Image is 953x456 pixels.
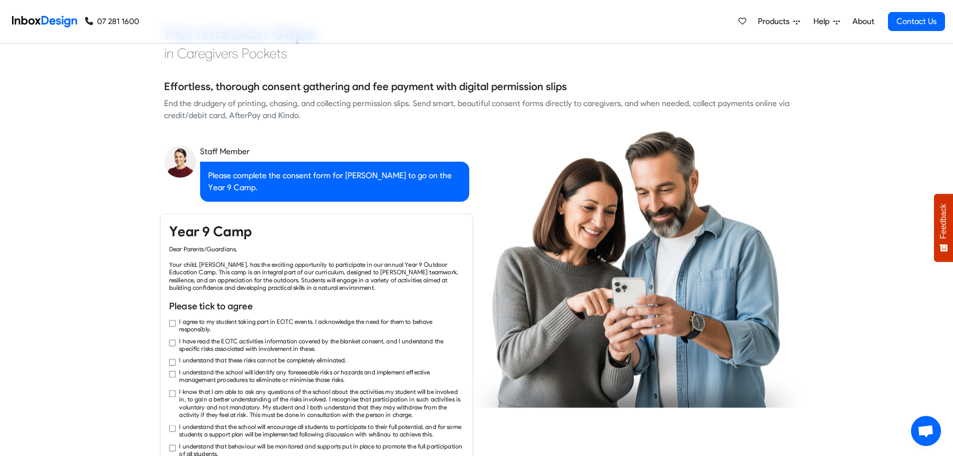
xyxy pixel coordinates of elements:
div: End the drudgery of printing, chasing, and collecting permission slips. Send smart, beautiful con... [164,98,789,122]
h4: Year 9 Camp [169,223,464,241]
div: Staff Member [200,146,469,158]
label: I understand that these risks cannot be completely eliminated. [179,356,346,364]
div: Dear Parents/Guardians, Your child, [PERSON_NAME], has the exciting opportunity to participate in... [169,245,464,291]
label: I understand the school will identify any foreseeable risks or hazards and implement effective ma... [179,368,464,384]
div: Open chat [911,416,941,446]
span: Products [758,16,793,28]
label: I agree to my student taking part in EOTC events. I acknowledge the need for them to behave respo... [179,317,464,333]
h4: in Caregivers Pockets [164,45,789,63]
span: Help [813,16,833,28]
label: I understand that the school will encourage all students to participate to their full potential, ... [179,422,464,438]
a: Contact Us [888,12,945,31]
span: Feedback [939,204,948,239]
img: staff_avatar.png [164,146,196,178]
label: I have read the EOTC activities information covered by the blanket consent, and I understand the ... [179,337,464,352]
div: Please complete the consent form for [PERSON_NAME] to go on the Year 9 Camp. [200,162,469,202]
img: parents_using_phone.png [465,130,808,407]
h6: Please tick to agree [169,300,464,313]
a: 07 281 1600 [85,16,139,28]
a: About [849,12,877,32]
a: Help [809,12,844,32]
h5: Effortless, thorough consent gathering and fee payment with digital permission slips [164,79,567,94]
label: I know that I am able to ask any questions of the school about the activities my student will be ... [179,388,464,418]
button: Feedback - Show survey [934,194,953,262]
a: Products [754,12,804,32]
